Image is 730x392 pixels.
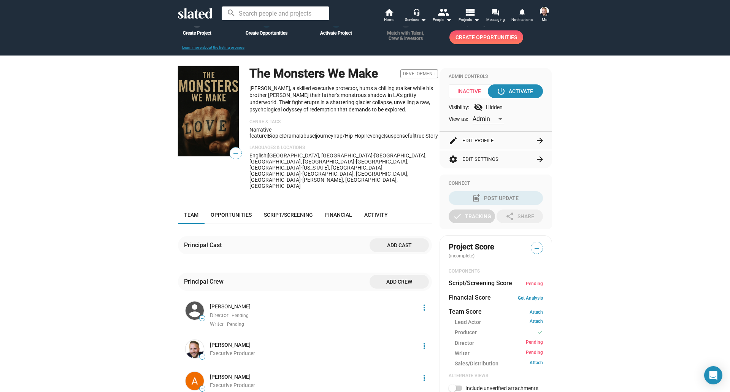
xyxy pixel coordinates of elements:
div: Open Intercom Messenger [704,366,722,384]
a: Home [376,8,402,24]
span: journey [316,133,333,139]
span: Pending [526,350,543,357]
button: Add cast [370,238,429,252]
button: Share [497,209,543,223]
span: Executive Producer [210,350,255,356]
a: Notifications [509,8,535,24]
input: Search people and projects [222,6,329,20]
div: Principal Cast [184,241,225,249]
span: Writer [210,321,224,327]
dt: Team Score [449,308,482,316]
h1: The Monsters We Make [249,65,378,82]
span: — [230,149,241,159]
span: Pending [232,313,249,319]
span: Projects [459,15,479,24]
img: The Monsters We Make [178,66,239,156]
span: Admin [473,115,490,122]
span: Add cast [376,238,423,252]
span: — [200,316,205,321]
span: English [249,152,267,159]
span: [GEOGRAPHIC_DATA], [GEOGRAPHIC_DATA] [249,159,408,171]
span: Include unverified attachments [465,385,538,391]
a: Attach [530,309,543,315]
span: Me [542,15,547,24]
a: Create Opportunities [449,30,523,44]
a: Messaging [482,8,509,24]
div: Connect [449,181,543,187]
div: Services [405,15,426,24]
span: | [267,152,268,159]
span: Director [455,340,474,347]
span: Activity [364,212,388,218]
img: Jared A Van Driessche [186,340,204,358]
mat-icon: settings [449,155,458,164]
div: Create Opportunities [241,30,292,36]
span: revenge [365,133,384,139]
a: Team [178,206,205,224]
mat-icon: notifications [518,8,525,15]
span: Team [184,212,198,218]
button: Services [402,8,429,24]
span: | [282,133,283,139]
span: Notifications [511,15,533,24]
span: | [267,133,268,139]
span: Script/Screening [264,212,313,218]
span: Drama [283,133,299,139]
p: Languages & Locations [249,145,438,151]
button: Jared A Van DriesscheMe [535,5,554,25]
span: Pending [526,281,543,286]
mat-icon: post_add [472,194,481,203]
span: [GEOGRAPHIC_DATA], [GEOGRAPHIC_DATA], [GEOGRAPHIC_DATA] [249,152,427,165]
img: Jared A Van Driessche [540,7,549,16]
mat-icon: check [538,329,543,336]
mat-icon: visibility_off [474,103,483,112]
mat-icon: arrow_drop_down [472,15,481,24]
button: Edit Profile [449,132,543,150]
a: Attach [530,319,543,326]
button: Edit Settings [449,150,543,168]
div: [PERSON_NAME] [210,303,415,310]
div: Activate Project [311,30,361,36]
span: · [373,152,374,159]
mat-icon: arrow_drop_down [444,15,453,24]
a: Get Analysis [518,295,543,301]
span: | [333,133,335,139]
div: COMPONENTS [449,268,543,275]
span: [GEOGRAPHIC_DATA], [GEOGRAPHIC_DATA] [268,152,373,159]
span: | [315,133,316,139]
span: Pending [526,340,543,347]
span: [PERSON_NAME], [GEOGRAPHIC_DATA], [GEOGRAPHIC_DATA] [249,177,398,189]
mat-icon: arrow_forward [535,155,544,164]
a: [PERSON_NAME] [210,341,251,349]
button: Post Update [449,191,543,205]
span: · [301,177,302,183]
p: [PERSON_NAME], a skilled executive protector, hunts a chilling stalker while his brother [PERSON_... [249,85,438,113]
div: People [433,15,452,24]
span: · [301,165,302,171]
div: Alternate Views [449,373,543,379]
mat-icon: more_vert [420,303,429,312]
span: View as: [449,116,468,123]
span: — [200,387,205,391]
mat-icon: people [438,6,449,17]
mat-icon: forum [492,8,499,16]
button: Tracking [449,209,495,223]
span: [US_STATE], [GEOGRAPHIC_DATA], [GEOGRAPHIC_DATA] [249,165,384,177]
span: Add crew [376,275,423,289]
p: Genre & Tags [249,119,438,125]
span: Home [384,15,394,24]
a: Opportunities [205,206,258,224]
span: Biopic [268,133,282,139]
span: | [364,133,365,139]
button: Projects [455,8,482,24]
mat-icon: home [384,8,394,17]
a: Script/Screening [258,206,319,224]
span: Financial [325,212,352,218]
span: Create Opportunities [455,30,517,44]
div: Visibility: Hidden [449,103,543,112]
a: Attach [530,360,543,367]
span: | [414,133,415,139]
span: · [354,159,356,165]
span: Project Score [449,242,494,252]
div: Create Project [172,30,222,36]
